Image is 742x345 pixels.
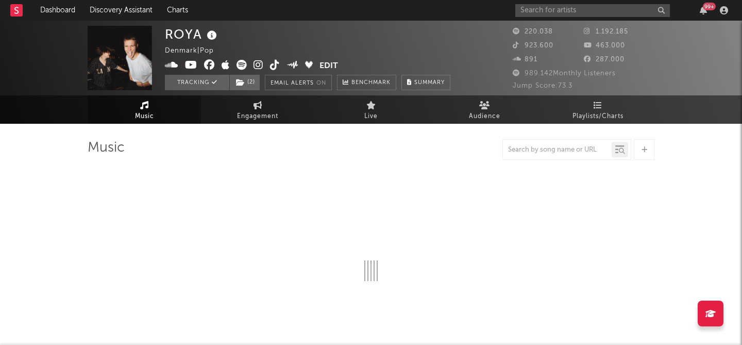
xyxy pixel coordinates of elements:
span: 989.142 Monthly Listeners [513,70,616,77]
input: Search for artists [515,4,670,17]
span: Playlists/Charts [572,110,623,123]
button: Email AlertsOn [265,75,332,90]
span: Music [135,110,154,123]
a: Live [314,95,428,124]
span: 220.038 [513,28,553,35]
span: Audience [469,110,500,123]
button: Summary [401,75,450,90]
a: Benchmark [337,75,396,90]
span: Engagement [237,110,278,123]
a: Playlists/Charts [541,95,654,124]
div: 99 + [703,3,716,10]
em: On [316,80,326,86]
button: 99+ [700,6,707,14]
a: Music [88,95,201,124]
div: Denmark | Pop [165,45,226,57]
input: Search by song name or URL [503,146,612,154]
span: 463.000 [584,42,625,49]
button: (2) [230,75,260,90]
div: ROYA [165,26,220,43]
span: 287.000 [584,56,625,63]
a: Engagement [201,95,314,124]
span: Summary [414,80,445,86]
span: 923.600 [513,42,553,49]
button: Edit [319,60,338,73]
button: Tracking [165,75,229,90]
span: Benchmark [351,77,391,89]
span: Jump Score: 73.3 [513,83,572,89]
span: 1.192.185 [584,28,628,35]
span: ( 2 ) [229,75,260,90]
a: Audience [428,95,541,124]
span: 891 [513,56,537,63]
span: Live [364,110,378,123]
